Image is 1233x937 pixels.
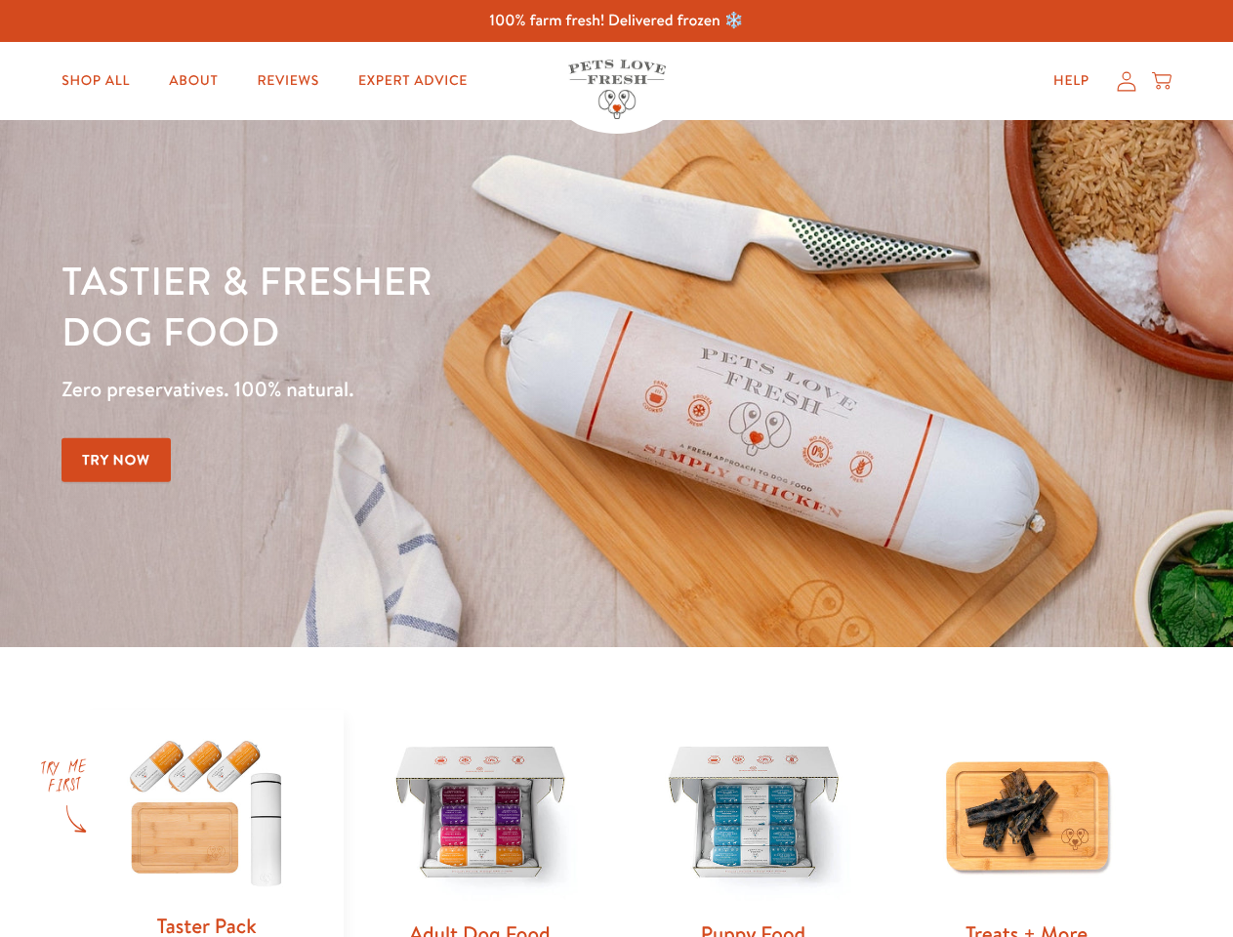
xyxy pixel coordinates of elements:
a: Shop All [46,61,145,101]
h1: Tastier & fresher dog food [62,255,801,356]
a: Try Now [62,438,171,482]
a: About [153,61,233,101]
img: Pets Love Fresh [568,60,666,119]
p: Zero preservatives. 100% natural. [62,372,801,407]
a: Expert Advice [343,61,483,101]
a: Help [1038,61,1105,101]
a: Reviews [241,61,334,101]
